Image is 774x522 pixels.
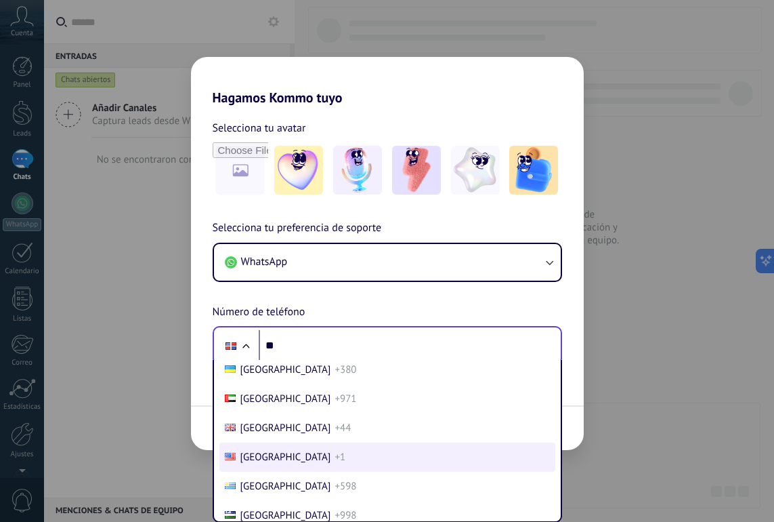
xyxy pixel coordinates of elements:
span: Número de teléfono [213,304,305,321]
h2: Hagamos Kommo tuyo [191,57,584,106]
img: -4.jpeg [451,146,500,195]
span: WhatsApp [241,255,288,268]
span: [GEOGRAPHIC_DATA] [240,451,331,464]
span: [GEOGRAPHIC_DATA] [240,393,331,405]
span: [GEOGRAPHIC_DATA] [240,363,331,376]
span: Selecciona tu avatar [213,119,306,137]
span: +598 [335,480,356,493]
div: Dominican Republic: + 1 [218,332,244,360]
img: -1.jpeg [274,146,323,195]
span: +1 [335,451,345,464]
span: +380 [335,363,356,376]
span: +998 [335,509,356,522]
img: -5.jpeg [509,146,558,195]
img: -3.jpeg [392,146,441,195]
img: -2.jpeg [333,146,382,195]
span: +971 [335,393,356,405]
span: [GEOGRAPHIC_DATA] [240,480,331,493]
button: WhatsApp [214,244,561,281]
span: Selecciona tu preferencia de soporte [213,220,382,237]
span: [GEOGRAPHIC_DATA] [240,509,331,522]
span: +44 [335,422,351,435]
span: [GEOGRAPHIC_DATA] [240,422,331,435]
